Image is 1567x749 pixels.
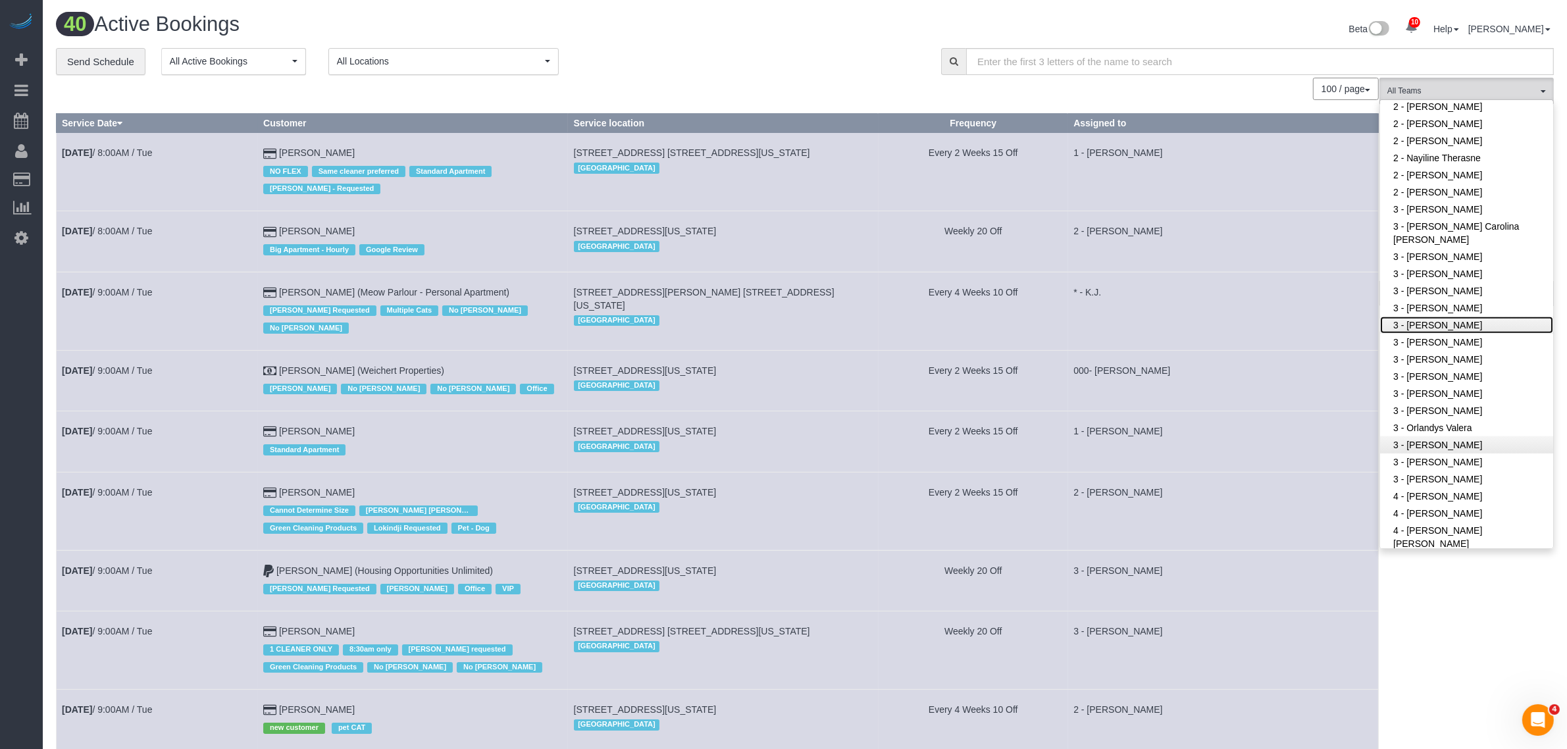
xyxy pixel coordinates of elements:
[1379,78,1554,98] ol: All Teams
[8,13,34,32] img: Automaid Logo
[879,272,1068,350] td: Frequency
[279,226,355,236] a: [PERSON_NAME]
[574,238,873,255] div: Location
[1368,21,1389,38] img: New interface
[402,644,513,655] span: [PERSON_NAME] requested
[56,13,795,36] h1: Active Bookings
[574,704,717,715] span: [STREET_ADDRESS][US_STATE]
[1380,402,1553,419] a: 3 - [PERSON_NAME]
[62,704,92,715] b: [DATE]
[574,502,660,513] span: [GEOGRAPHIC_DATA]
[1433,24,1459,34] a: Help
[574,716,873,733] div: Location
[568,472,879,550] td: Service location
[574,159,873,176] div: Location
[1068,272,1379,350] td: Assigned to
[574,241,660,251] span: [GEOGRAPHIC_DATA]
[1380,436,1553,453] a: 3 - [PERSON_NAME]
[1068,133,1379,211] td: Assigned to
[380,305,438,316] span: Multiple Cats
[57,272,258,350] td: Schedule date
[1522,704,1554,736] iframe: Intercom live chat
[879,472,1068,550] td: Frequency
[263,288,276,297] i: Credit Card Payment
[574,312,873,329] div: Location
[568,350,879,411] td: Service location
[359,505,478,516] span: [PERSON_NAME] [PERSON_NAME] - Requested
[62,487,92,498] b: [DATE]
[62,565,152,576] a: [DATE]/ 9:00AM / Tue
[457,662,542,673] span: No [PERSON_NAME]
[1068,350,1379,411] td: Assigned to
[62,365,152,376] a: [DATE]/ 9:00AM / Tue
[1380,149,1553,167] a: 2 - Nayiline Therasne
[574,163,660,173] span: [GEOGRAPHIC_DATA]
[263,488,276,498] i: Credit Card Payment
[1380,505,1553,522] a: 4 - [PERSON_NAME]
[276,565,493,576] a: [PERSON_NAME] (Housing Opportunities Unlimited)
[574,147,810,158] span: [STREET_ADDRESS] [STREET_ADDRESS][US_STATE]
[258,611,569,690] td: Customer
[263,723,325,733] span: new customer
[279,626,355,636] a: [PERSON_NAME]
[62,426,92,436] b: [DATE]
[328,48,559,75] button: All Locations
[1068,114,1379,133] th: Assigned to
[258,550,569,611] td: Customer
[263,166,308,176] span: NO FLEX
[1409,17,1420,28] span: 10
[62,226,92,236] b: [DATE]
[574,377,873,394] div: Location
[442,305,528,316] span: No [PERSON_NAME]
[574,287,835,311] span: [STREET_ADDRESS][PERSON_NAME] [STREET_ADDRESS][US_STATE]
[574,638,873,655] div: Location
[380,584,454,594] span: [PERSON_NAME]
[1379,78,1554,105] button: All Teams
[568,550,879,611] td: Service location
[574,499,873,516] div: Location
[496,584,521,594] span: VIP
[568,272,879,350] td: Service location
[1549,704,1560,715] span: 4
[263,228,276,237] i: Credit Card Payment
[62,147,152,158] a: [DATE]/ 8:00AM / Tue
[430,384,516,394] span: No [PERSON_NAME]
[263,323,349,333] span: No [PERSON_NAME]
[57,114,258,133] th: Service Date
[409,166,492,176] span: Standard Apartment
[57,411,258,472] td: Schedule date
[1068,550,1379,611] td: Assigned to
[62,365,92,376] b: [DATE]
[1380,218,1553,248] a: 3 - [PERSON_NAME] Carolina [PERSON_NAME]
[62,704,152,715] a: [DATE]/ 9:00AM / Tue
[574,641,660,652] span: [GEOGRAPHIC_DATA]
[1068,211,1379,272] td: Assigned to
[258,350,569,411] td: Customer
[1380,334,1553,351] a: 3 - [PERSON_NAME]
[574,438,873,455] div: Location
[879,133,1068,211] td: Frequency
[56,12,94,36] span: 40
[258,211,569,272] td: Customer
[263,584,376,594] span: [PERSON_NAME] Requested
[279,487,355,498] a: [PERSON_NAME]
[337,55,542,68] span: All Locations
[57,550,258,611] td: Schedule date
[57,211,258,272] td: Schedule date
[574,380,660,391] span: [GEOGRAPHIC_DATA]
[263,384,337,394] span: [PERSON_NAME]
[1349,24,1390,34] a: Beta
[258,114,569,133] th: Customer
[57,133,258,211] td: Schedule date
[279,704,355,715] a: [PERSON_NAME]
[263,244,355,255] span: Big Apartment - Hourly
[62,626,152,636] a: [DATE]/ 9:00AM / Tue
[258,272,569,350] td: Customer
[879,411,1068,472] td: Frequency
[1380,351,1553,368] a: 3 - [PERSON_NAME]
[263,184,380,194] span: [PERSON_NAME] - Requested
[1313,78,1379,100] button: 100 / page
[1380,317,1553,334] a: 3 - [PERSON_NAME]
[574,577,873,594] div: Location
